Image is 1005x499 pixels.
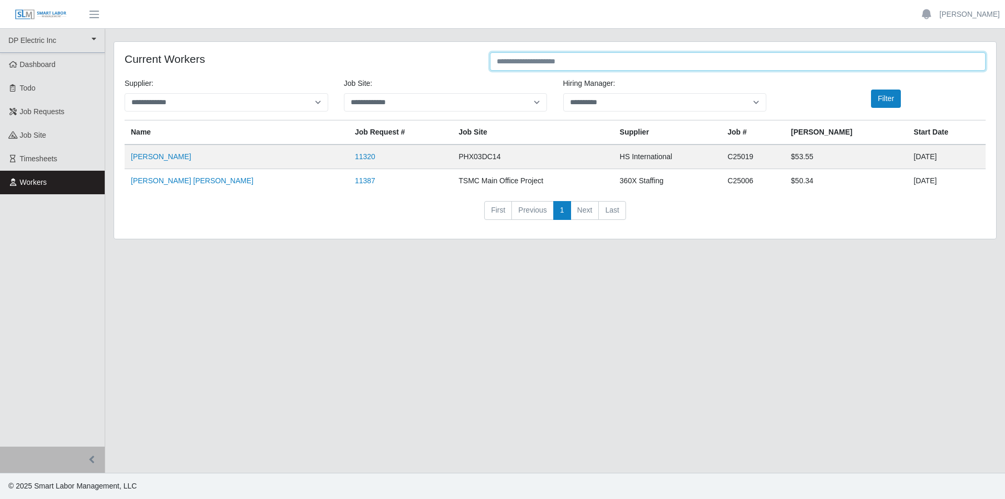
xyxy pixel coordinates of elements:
th: job site [452,120,613,145]
span: Dashboard [20,60,56,69]
td: C25006 [721,169,785,193]
td: [DATE] [908,145,986,169]
th: [PERSON_NAME] [785,120,907,145]
span: Job Requests [20,107,65,116]
a: [PERSON_NAME] [PERSON_NAME] [131,176,253,185]
span: Todo [20,84,36,92]
span: Workers [20,178,47,186]
td: [DATE] [908,169,986,193]
a: 11387 [355,176,375,185]
td: $50.34 [785,169,907,193]
label: Supplier: [125,78,153,89]
td: 360X Staffing [613,169,721,193]
th: Job # [721,120,785,145]
h4: Current Workers [125,52,474,65]
th: Start Date [908,120,986,145]
td: HS International [613,145,721,169]
a: 1 [553,201,571,220]
a: 11320 [355,152,375,161]
span: Timesheets [20,154,58,163]
img: SLM Logo [15,9,67,20]
span: © 2025 Smart Labor Management, LLC [8,482,137,490]
span: job site [20,131,47,139]
a: [PERSON_NAME] [131,152,191,161]
label: job site: [344,78,372,89]
th: Supplier [613,120,721,145]
th: Job Request # [349,120,452,145]
th: Name [125,120,349,145]
td: $53.55 [785,145,907,169]
td: PHX03DC14 [452,145,613,169]
button: Filter [871,90,901,108]
td: TSMC Main Office Project [452,169,613,193]
td: C25019 [721,145,785,169]
label: Hiring Manager: [563,78,616,89]
a: [PERSON_NAME] [940,9,1000,20]
nav: pagination [125,201,986,228]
